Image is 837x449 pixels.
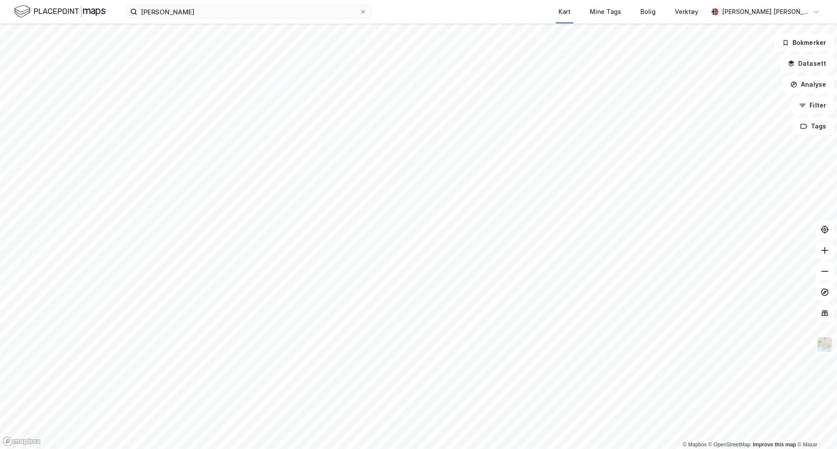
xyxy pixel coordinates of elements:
[708,442,751,448] a: OpenStreetMap
[792,97,834,114] button: Filter
[783,76,834,93] button: Analyse
[793,118,834,135] button: Tags
[590,7,621,17] div: Mine Tags
[675,7,698,17] div: Verktøy
[640,7,656,17] div: Bolig
[753,442,796,448] a: Improve this map
[14,4,105,19] img: logo.f888ab2527a4732fd821a326f86c7f29.svg
[780,55,834,72] button: Datasett
[683,442,707,448] a: Mapbox
[793,407,837,449] div: Kontrollprogram for chat
[137,5,360,18] input: Søk på adresse, matrikkel, gårdeiere, leietakere eller personer
[722,7,809,17] div: [PERSON_NAME] [PERSON_NAME]
[817,336,833,353] img: Z
[558,7,571,17] div: Kart
[793,407,837,449] iframe: Chat Widget
[775,34,834,51] button: Bokmerker
[3,436,41,446] a: Mapbox homepage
